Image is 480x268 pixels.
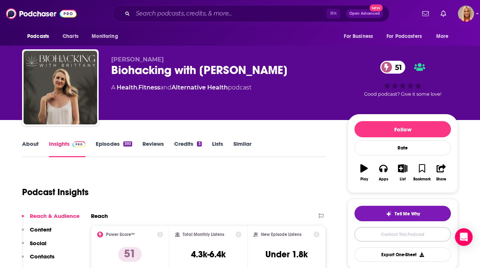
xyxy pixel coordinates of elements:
a: About [22,140,39,157]
button: tell me why sparkleTell Me Why [354,206,451,221]
button: Export One-Sheet [354,247,451,262]
a: Health [117,84,137,91]
button: List [393,159,412,186]
a: Similar [233,140,251,157]
span: ⌘ K [327,9,340,18]
span: Monitoring [92,31,118,42]
img: Biohacking with Brittany [24,51,97,124]
h2: Power Score™ [106,232,135,237]
div: Search podcasts, credits, & more... [113,5,389,22]
a: Lists [212,140,223,157]
div: List [400,177,406,181]
span: Podcasts [27,31,49,42]
span: Logged in as KymberleeBolden [458,6,474,22]
img: User Profile [458,6,474,22]
button: Play [354,159,374,186]
a: Charts [58,29,83,43]
img: tell me why sparkle [386,211,392,217]
span: Charts [63,31,78,42]
div: Play [360,177,368,181]
button: open menu [87,29,127,43]
p: Contacts [30,253,54,260]
span: For Podcasters [387,31,422,42]
button: Follow [354,121,451,137]
img: Podchaser - Follow, Share and Rate Podcasts [6,7,77,21]
button: Reach & Audience [22,212,80,226]
div: Apps [379,177,388,181]
div: 3 [197,141,201,147]
button: open menu [431,29,458,43]
button: open menu [339,29,382,43]
a: Contact This Podcast [354,227,451,241]
span: Tell Me Why [395,211,420,217]
h1: Podcast Insights [22,187,89,198]
h2: New Episode Listens [261,232,301,237]
span: More [436,31,449,42]
button: Bookmark [412,159,431,186]
a: InsightsPodchaser Pro [49,140,85,157]
button: Open AdvancedNew [346,9,383,18]
button: Share [432,159,451,186]
span: , [137,84,138,91]
h3: Under 1.8k [265,249,308,260]
div: Open Intercom Messenger [455,228,473,246]
span: New [370,4,383,11]
div: Bookmark [413,177,431,181]
div: A podcast [111,83,251,92]
button: Social [22,240,46,253]
button: Content [22,226,52,240]
button: open menu [22,29,59,43]
p: Social [30,240,46,247]
p: Content [30,226,52,233]
a: Fitness [138,84,160,91]
h2: Total Monthly Listens [183,232,224,237]
span: 51 [388,61,406,74]
span: Open Advanced [349,12,380,15]
p: Reach & Audience [30,212,80,219]
div: 51Good podcast? Give it some love! [347,56,458,102]
a: Show notifications dropdown [419,7,432,20]
p: 51 [118,247,142,262]
span: Good podcast? Give it some love! [364,91,441,97]
a: Episodes393 [96,140,132,157]
input: Search podcasts, credits, & more... [133,8,327,20]
span: [PERSON_NAME] [111,56,164,63]
button: Show profile menu [458,6,474,22]
a: Show notifications dropdown [438,7,449,20]
a: 51 [380,61,406,74]
img: Podchaser Pro [73,141,85,147]
span: For Business [344,31,373,42]
div: 393 [123,141,132,147]
a: Credits3 [174,140,201,157]
div: Share [436,177,446,181]
a: Reviews [142,140,164,157]
button: Apps [374,159,393,186]
a: Alternative Health [172,84,228,91]
button: open menu [382,29,433,43]
h3: 4.3k-6.4k [191,249,226,260]
div: Rate [354,140,451,155]
h2: Reach [91,212,108,219]
span: and [160,84,172,91]
button: Contacts [22,253,54,267]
